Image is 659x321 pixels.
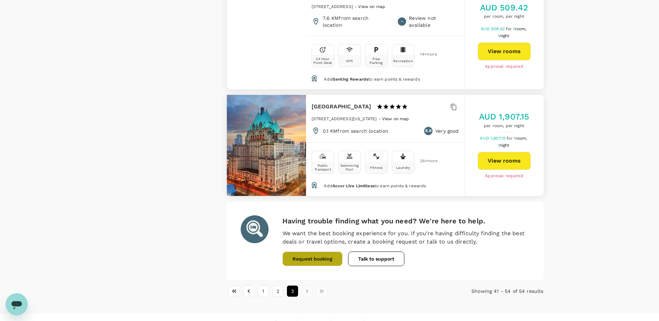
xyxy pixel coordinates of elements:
button: Request booking [282,252,343,266]
span: Add to earn points & rewards [324,183,426,188]
p: Review not available [409,15,459,28]
span: View on map [358,4,385,9]
h6: Having trouble finding what you need? We're here to help. [282,215,530,227]
span: 1 [498,33,511,38]
div: Swimming Pool [340,164,359,171]
div: Recreation [393,59,413,63]
div: Fitness [370,166,382,170]
span: AUD 1,907.15 [480,136,506,141]
span: Accor Live Limitless [332,183,374,188]
button: View rooms [478,152,531,170]
span: room, [516,136,527,141]
span: Add to earn points & rewards [324,77,420,82]
span: night [500,143,510,148]
button: Go to page 2 [272,286,283,297]
div: Public Transport [313,164,332,171]
span: night [500,33,510,38]
h6: [GEOGRAPHIC_DATA] [312,102,371,112]
span: 1 [498,143,511,148]
button: Talk to support [348,252,404,266]
p: 7.6 KM from search location [323,15,390,28]
span: for [506,136,513,141]
span: Approval required [485,63,523,70]
span: 1 [513,26,528,31]
span: Genting Rewards [332,77,368,82]
span: [STREET_ADDRESS][US_STATE] [312,116,377,121]
span: [STREET_ADDRESS] [312,4,353,9]
span: per room, per night [479,123,529,130]
span: - [379,116,382,121]
button: Go to page 1 [258,286,269,297]
h5: AUD 509.42 [480,2,528,13]
div: Wifi [346,59,353,63]
span: - [355,4,358,9]
p: 0.1 KM from search location [323,127,389,134]
div: Free Parking [367,57,386,65]
span: room, [515,26,527,31]
span: 14 + more [420,52,430,57]
p: We want the best booking experience for you. If you're having difficulty finding the best deals o... [282,229,530,246]
a: View on map [382,116,409,121]
button: page 3 [287,286,298,297]
span: for [506,26,513,31]
span: 8.8 [425,127,431,134]
span: 1 [514,136,528,141]
button: Go to first page [229,286,240,297]
iframe: Button to launch messaging window [6,293,28,315]
div: 24 Hour Front Desk [313,57,332,65]
span: - [401,18,403,25]
h5: AUD 1,907.15 [479,111,529,122]
nav: pagination navigation [227,286,438,297]
span: Approval required [485,173,523,180]
p: Very good [435,127,459,134]
div: Laundry [396,166,410,170]
button: Go to previous page [243,286,254,297]
p: Showing 41 - 54 of 54 results [438,288,543,295]
button: View rooms [478,42,531,60]
span: AUD 509.42 [481,26,506,31]
a: View on map [358,3,385,9]
span: 26 + more [420,159,430,163]
span: per room, per night [480,13,528,20]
